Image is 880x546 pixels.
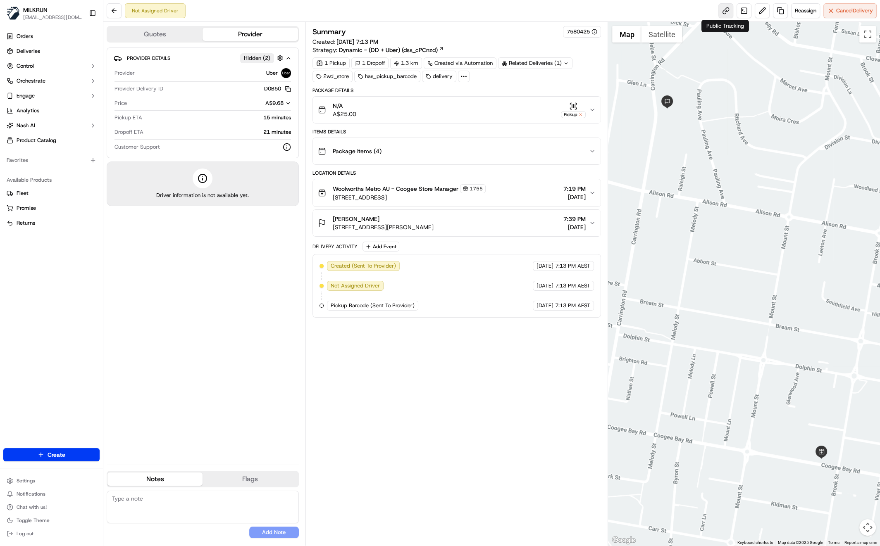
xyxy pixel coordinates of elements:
[17,120,63,128] span: Knowledge Base
[3,448,100,461] button: Create
[127,55,170,62] span: Provider Details
[7,190,96,197] a: Fleet
[218,100,291,107] button: A$9.68
[339,46,438,54] span: Dynamic - (DD + Uber) (dss_cPCnzd)
[537,262,553,270] span: [DATE]
[791,3,820,18] button: Reassign
[17,219,35,227] span: Returns
[331,282,380,290] span: Not Assigned Driver
[422,71,456,82] div: delivery
[82,140,100,146] span: Pylon
[114,100,127,107] span: Price
[114,85,163,93] span: Provider Delivery ID
[156,192,249,199] span: Driver information is not available yet.
[339,46,444,54] a: Dynamic - (DD + Uber) (dss_cPCnzd)
[424,57,496,69] a: Created via Automation
[778,540,823,545] span: Map data ©2025 Google
[844,540,878,545] a: Report a map error
[114,51,292,65] button: Provider DetailsHidden (2)
[114,128,143,136] span: Dropoff ETA
[244,55,270,62] span: Hidden ( 2 )
[58,140,100,146] a: Powered byPylon
[537,282,553,290] span: [DATE]
[3,104,100,117] a: Analytics
[3,187,100,200] button: Fleet
[563,215,586,223] span: 7:39 PM
[17,477,35,484] span: Settings
[281,68,291,78] img: uber-new-logo.jpeg
[3,501,100,513] button: Chat with us!
[555,282,590,290] span: 7:13 PM AEST
[333,193,486,202] span: [STREET_ADDRESS]
[333,215,379,223] span: [PERSON_NAME]
[17,77,45,85] span: Orchestrate
[17,62,34,70] span: Control
[3,202,100,215] button: Promise
[312,71,353,82] div: 2wd_store
[5,116,67,131] a: 📗Knowledge Base
[3,216,100,230] button: Returns
[23,6,48,14] button: MILKRUN
[3,30,100,43] a: Orders
[362,242,399,252] button: Add Event
[3,45,100,58] a: Deliveries
[203,28,298,41] button: Provider
[737,540,773,546] button: Keyboard shortcuts
[701,20,749,32] div: Public Tracking
[7,219,96,227] a: Returns
[8,8,25,25] img: Nash
[390,57,422,69] div: 1.3 km
[567,28,597,36] div: 7580425
[561,102,586,118] button: Pickup
[264,85,291,93] button: D0B50
[555,262,590,270] span: 7:13 PM AEST
[313,138,601,164] button: Package Items (4)
[17,92,35,100] span: Engage
[312,243,358,250] div: Delivery Activity
[67,116,136,131] a: 💻API Documentation
[114,69,135,77] span: Provider
[612,26,641,43] button: Show street map
[78,120,133,128] span: API Documentation
[17,491,45,497] span: Notifications
[17,530,33,537] span: Log out
[8,33,150,46] p: Welcome 👋
[312,28,346,36] h3: Summary
[3,173,100,187] div: Available Products
[312,38,378,46] span: Created:
[7,204,96,212] a: Promise
[7,7,20,20] img: MILKRUN
[563,185,586,193] span: 7:19 PM
[48,451,65,459] span: Create
[333,185,458,193] span: Woolworths Metro AU - Coogee Store Manager
[145,114,291,121] div: 15 minutes
[3,134,100,147] a: Product Catalog
[17,47,40,55] span: Deliveries
[266,69,278,77] span: Uber
[3,3,86,23] button: MILKRUNMILKRUN[EMAIL_ADDRESS][DOMAIN_NAME]
[828,540,839,545] a: Terms (opens in new tab)
[3,59,100,73] button: Control
[313,210,601,236] button: [PERSON_NAME][STREET_ADDRESS][PERSON_NAME]7:39 PM[DATE]
[555,302,590,309] span: 7:13 PM AEST
[312,170,601,176] div: Location Details
[331,302,415,309] span: Pickup Barcode (Sent To Provider)
[823,3,877,18] button: CancelDelivery
[336,38,378,45] span: [DATE] 7:13 PM
[351,57,389,69] div: 1 Dropoff
[3,119,100,132] button: Nash AI
[333,147,382,155] span: Package Items ( 4 )
[107,28,203,41] button: Quotes
[331,262,396,270] span: Created (Sent To Provider)
[203,472,298,486] button: Flags
[107,472,203,486] button: Notes
[312,128,601,135] div: Items Details
[17,204,36,212] span: Promise
[17,107,39,114] span: Analytics
[8,79,23,94] img: 1736555255976-a54dd68f-1ca7-489b-9aae-adbdc363a1c4
[333,102,356,110] span: N/A
[333,110,356,118] span: A$25.00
